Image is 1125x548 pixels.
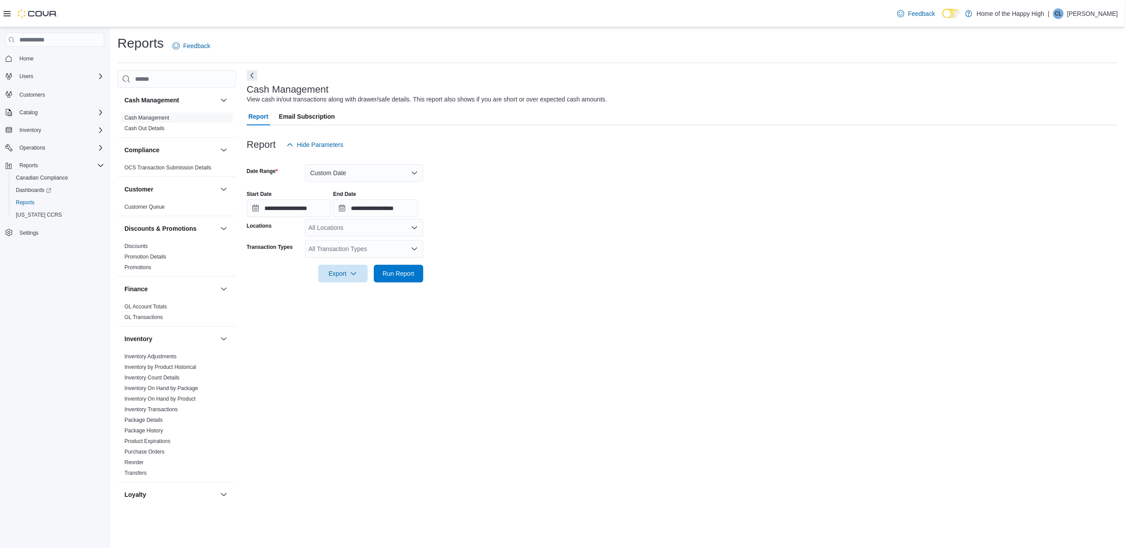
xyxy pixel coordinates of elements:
button: [US_STATE] CCRS [9,209,108,221]
span: Customers [19,91,45,98]
label: End Date [333,191,356,198]
a: Promotions [124,264,151,270]
span: OCS Transaction Submission Details [124,164,211,171]
div: Inventory [117,351,236,482]
span: [US_STATE] CCRS [16,211,62,218]
a: Inventory On Hand by Package [124,385,198,391]
span: Reports [16,199,34,206]
h3: Discounts & Promotions [124,224,196,233]
button: Catalog [16,107,41,118]
span: GL Transactions [124,314,163,321]
nav: Complex example [5,49,104,262]
label: Start Date [247,191,272,198]
a: Transfers [124,470,147,476]
span: Settings [19,229,38,236]
div: Finance [117,301,236,326]
button: Cash Management [218,95,229,105]
button: Loyalty [124,490,217,499]
a: Inventory Adjustments [124,353,177,360]
button: Operations [2,142,108,154]
h3: Finance [124,285,148,293]
span: Feedback [908,9,935,18]
a: [US_STATE] CCRS [12,210,65,220]
h3: Compliance [124,146,159,154]
span: Package Details [124,417,163,424]
div: Colin Lewis [1053,8,1064,19]
span: Operations [16,143,104,153]
button: Reports [2,159,108,172]
span: Reports [19,162,38,169]
button: Inventory [2,124,108,136]
span: Inventory [19,127,41,134]
button: Customers [2,88,108,101]
a: Inventory On Hand by Product [124,396,196,402]
div: View cash in/out transactions along with drawer/safe details. This report also shows if you are s... [247,95,607,104]
a: GL Transactions [124,314,163,320]
input: Press the down key to open a popover containing a calendar. [333,199,418,217]
span: Users [16,71,104,82]
a: Dashboards [9,184,108,196]
button: Run Report [374,265,423,282]
a: Customers [16,90,49,100]
span: Discounts [124,243,148,250]
span: Transfers [124,469,147,477]
a: Dashboards [12,185,55,195]
button: Hide Parameters [283,136,347,154]
input: Dark Mode [942,9,961,18]
button: Settings [2,226,108,239]
a: Inventory by Product Historical [124,364,196,370]
span: Cash Management [124,114,169,121]
span: Operations [19,144,45,151]
h3: Cash Management [247,84,329,95]
a: OCS Transaction Submission Details [124,165,211,171]
span: Catalog [19,109,38,116]
a: Home [16,53,37,64]
a: Feedback [894,5,938,23]
span: Run Report [383,269,414,278]
span: Washington CCRS [12,210,104,220]
button: Canadian Compliance [9,172,108,184]
span: Inventory by Product Historical [124,364,196,371]
button: Finance [218,284,229,294]
button: Customer [218,184,229,195]
input: Press the down key to open a popover containing a calendar. [247,199,331,217]
span: Feedback [183,41,210,50]
span: CL [1055,8,1061,19]
h3: Cash Management [124,96,179,105]
span: Inventory On Hand by Package [124,385,198,392]
span: Product Expirations [124,438,170,445]
span: Export [324,265,362,282]
button: Compliance [124,146,217,154]
button: Reports [9,196,108,209]
span: Dashboards [16,187,51,194]
button: Finance [124,285,217,293]
a: Reports [12,197,38,208]
span: Canadian Compliance [12,173,104,183]
button: Inventory [218,334,229,344]
a: Inventory Count Details [124,375,180,381]
div: Compliance [117,162,236,176]
button: Reports [16,160,41,171]
img: Cova [18,9,57,18]
span: Home [19,55,34,62]
div: Customer [117,202,236,216]
button: Discounts & Promotions [124,224,217,233]
span: Customers [16,89,104,100]
h3: Loyalty [124,490,146,499]
button: Inventory [16,125,45,135]
span: Promotion Details [124,253,166,260]
a: Inventory Transactions [124,406,178,413]
a: Feedback [169,37,214,55]
a: GL Account Totals [124,304,167,310]
button: Custom Date [305,164,423,182]
span: Catalog [16,107,104,118]
button: Operations [16,143,49,153]
p: [PERSON_NAME] [1067,8,1118,19]
a: Settings [16,228,42,238]
a: Canadian Compliance [12,173,71,183]
a: Reorder [124,459,143,465]
span: Customer Queue [124,203,165,210]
